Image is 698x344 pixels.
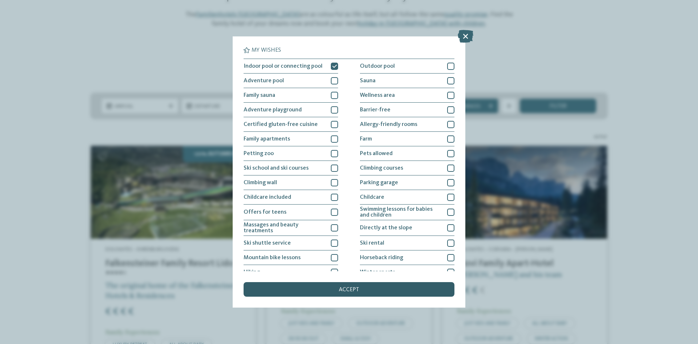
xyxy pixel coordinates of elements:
span: Climbing wall [244,180,277,186]
span: Family sauna [244,92,275,98]
span: Parking garage [360,180,398,186]
span: Winter sports [360,269,395,275]
span: Ski shuttle service [244,240,291,246]
span: Petting zoo [244,151,274,157]
span: Wellness area [360,92,395,98]
span: Adventure playground [244,107,302,113]
span: Certified gluten-free cuisine [244,122,318,127]
span: Ski school and ski courses [244,165,309,171]
span: Family apartments [244,136,290,142]
span: Pets allowed [360,151,393,157]
span: Offers for teens [244,209,286,215]
span: Ski rental [360,240,384,246]
span: Massages and beauty treatments [244,222,325,234]
span: Childcare [360,194,384,200]
span: Directly at the slope [360,225,412,231]
span: Childcare included [244,194,291,200]
span: Farm [360,136,372,142]
span: Horseback riding [360,255,403,261]
span: accept [339,287,359,293]
span: Hiking [244,269,260,275]
span: Climbing courses [360,165,403,171]
span: Outdoor pool [360,63,395,69]
span: My wishes [252,47,281,53]
span: Sauna [360,78,376,84]
span: Swimming lessons for babies and children [360,206,442,218]
span: Adventure pool [244,78,284,84]
span: Allergy-friendly rooms [360,122,417,127]
span: Mountain bike lessons [244,255,301,261]
span: Indoor pool or connecting pool [244,63,322,69]
span: Barrier-free [360,107,390,113]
